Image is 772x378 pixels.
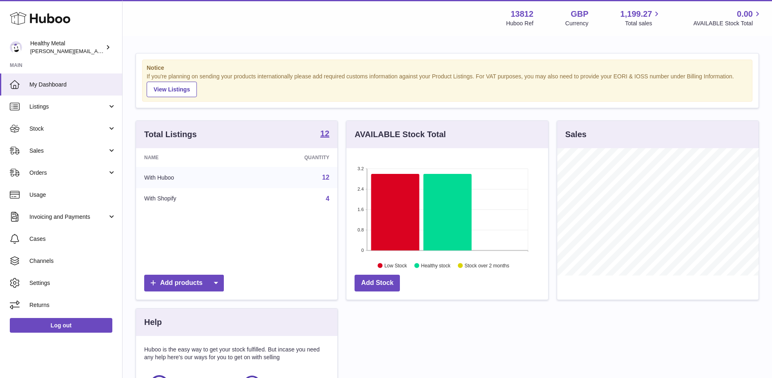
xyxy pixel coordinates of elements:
span: 0.00 [737,9,753,20]
span: AVAILABLE Stock Total [693,20,762,27]
span: Orders [29,169,107,177]
span: Total sales [625,20,661,27]
span: Settings [29,279,116,287]
a: 4 [326,195,329,202]
div: If you're planning on sending your products internationally please add required customs informati... [147,73,748,97]
text: 1.6 [358,207,364,212]
span: Usage [29,191,116,199]
text: Low Stock [384,262,407,268]
span: Stock [29,125,107,133]
a: Add Stock [355,275,400,291]
td: With Shopify [136,188,245,209]
strong: 13812 [511,9,533,20]
strong: GBP [571,9,588,20]
span: Cases [29,235,116,243]
strong: Notice [147,64,748,72]
text: 0.8 [358,227,364,232]
span: Invoicing and Payments [29,213,107,221]
p: Huboo is the easy way to get your stock fulfilled. But incase you need any help here's our ways f... [144,346,329,361]
div: Healthy Metal [30,40,104,55]
span: [PERSON_NAME][EMAIL_ADDRESS][DOMAIN_NAME] [30,48,164,54]
span: Listings [29,103,107,111]
a: View Listings [147,82,197,97]
div: Currency [565,20,589,27]
a: 1,199.27 Total sales [620,9,662,27]
span: 1,199.27 [620,9,652,20]
text: Healthy stock [421,262,451,268]
span: Sales [29,147,107,155]
span: Channels [29,257,116,265]
a: 0.00 AVAILABLE Stock Total [693,9,762,27]
a: Add products [144,275,224,291]
img: jose@healthy-metal.com [10,41,22,53]
a: 12 [322,174,330,181]
th: Quantity [245,148,337,167]
text: 0 [361,248,364,253]
th: Name [136,148,245,167]
div: Huboo Ref [506,20,533,27]
h3: Help [144,317,162,328]
span: My Dashboard [29,81,116,89]
text: Stock over 2 months [465,262,509,268]
text: 3.2 [358,166,364,171]
h3: Total Listings [144,129,197,140]
a: 12 [320,129,329,139]
a: Log out [10,318,112,333]
h3: AVAILABLE Stock Total [355,129,446,140]
span: Returns [29,301,116,309]
strong: 12 [320,129,329,138]
td: With Huboo [136,167,245,188]
h3: Sales [565,129,587,140]
text: 2.4 [358,187,364,191]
